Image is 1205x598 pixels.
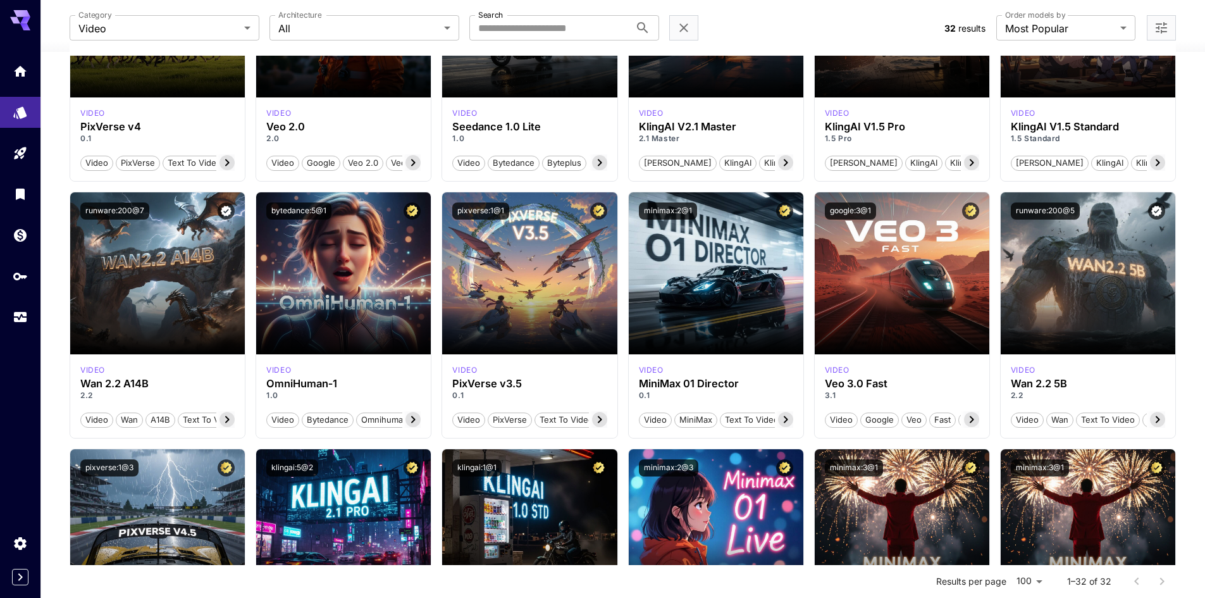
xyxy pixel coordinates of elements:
p: video [80,364,105,376]
span: KlingAI [1092,157,1128,170]
div: 100 [1011,572,1047,590]
span: 32 [944,23,956,34]
p: video [266,364,291,376]
button: runware:200@7 [80,202,149,220]
button: Text To Video [178,411,242,428]
button: Text To Video [163,154,226,171]
button: Wan [116,411,143,428]
span: Text To Video [163,157,226,170]
span: KlingAI v1.5 [946,157,1001,170]
span: KlingAI [906,157,942,170]
button: Clear filters (1) [676,20,691,36]
p: 2.2 [1011,390,1165,401]
p: video [452,364,477,376]
button: KlingAI [1091,154,1128,171]
div: klingai_1_5_pro [825,108,850,119]
p: video [266,108,291,119]
span: KlingAI [720,157,756,170]
button: Certified Model – Vetted for best performance and includes a commercial license. [962,459,979,477]
button: Wan [1046,411,1073,428]
p: 1.5 Standard [1011,133,1165,144]
div: Library [13,186,28,202]
button: Video [266,411,299,428]
div: Home [13,63,28,79]
p: 1.0 [452,133,607,144]
button: Video [80,154,113,171]
button: [PERSON_NAME] [1011,154,1089,171]
p: 2.1 Master [639,133,793,144]
h3: MiniMax 01 Director [639,378,793,390]
button: Text To Video [1076,411,1140,428]
button: PixVerse [488,411,532,428]
div: Veo 2.0 [266,121,421,133]
p: video [80,108,105,119]
span: Video [453,414,485,427]
button: [PERSON_NAME] [639,154,717,171]
span: Byteplus [543,157,586,170]
p: video [1011,364,1035,376]
button: Open more filters [1154,20,1169,36]
p: 3.1 [825,390,979,401]
button: Expand sidebar [12,569,28,585]
p: 1.0 [266,390,421,401]
button: KlingAI v1.5 [945,154,1001,171]
button: Video [80,411,113,428]
button: Certified Model – Vetted for best performance and includes a commercial license. [590,202,607,220]
span: Veo [902,414,926,427]
span: Video [267,414,299,427]
span: Video [825,414,857,427]
span: [PERSON_NAME] [825,157,902,170]
button: Video [266,154,299,171]
span: Video [81,414,113,427]
div: omnihuman1 [266,364,291,376]
button: KlingAI [905,154,942,171]
h3: OmniHuman‑1 [266,378,421,390]
label: Architecture [278,9,321,20]
button: Fast [929,411,956,428]
h3: Wan 2.2 A14B [80,378,235,390]
button: Video [639,411,672,428]
span: Video [1011,414,1043,427]
span: Bytedance [488,157,539,170]
div: KlingAI V1.5 Standard [1011,121,1165,133]
span: Video [78,21,239,36]
span: KlingAI v2.0 [760,157,817,170]
div: KlingAI V1.5 Pro [825,121,979,133]
button: Veo 2.0 [343,154,383,171]
button: [PERSON_NAME] [825,154,903,171]
button: Text To Video [720,411,784,428]
button: Byteplus [542,154,586,171]
div: google_veo_3_fast [825,364,850,376]
div: API Keys [13,268,28,284]
span: Text To Video [178,414,241,427]
button: Omnihuman 1.0 [356,411,426,428]
span: Text To Video [1077,414,1139,427]
button: Bytedance [488,154,540,171]
button: Verified working [1148,202,1165,220]
div: klingai_1_5_std [1011,108,1035,119]
button: bytedance:5@1 [266,202,331,220]
h3: Seedance 1.0 Lite [452,121,607,133]
p: video [639,364,664,376]
div: PixVerse v4 [80,121,235,133]
button: Certified Model – Vetted for best performance and includes a commercial license. [404,202,421,220]
button: A14B [145,411,175,428]
span: results [958,23,986,34]
button: Text To Video [535,411,598,428]
p: video [452,108,477,119]
span: Video [81,157,113,170]
span: Omnihuman 1.0 [357,414,426,427]
button: Video [1011,411,1044,428]
p: 1–32 of 32 [1067,575,1111,588]
button: pixverse:1@3 [80,459,139,477]
h3: PixVerse v3.5 [452,378,607,390]
button: KlingAI v1.5 [1131,154,1187,171]
button: Certified Model – Vetted for best performance and includes a commercial license. [962,202,979,220]
button: Veo [386,154,411,171]
button: Certified Model – Vetted for best performance and includes a commercial license. [404,459,421,477]
div: Models [13,101,28,116]
button: Certified Model – Vetted for best performance and includes a commercial license. [776,459,793,477]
